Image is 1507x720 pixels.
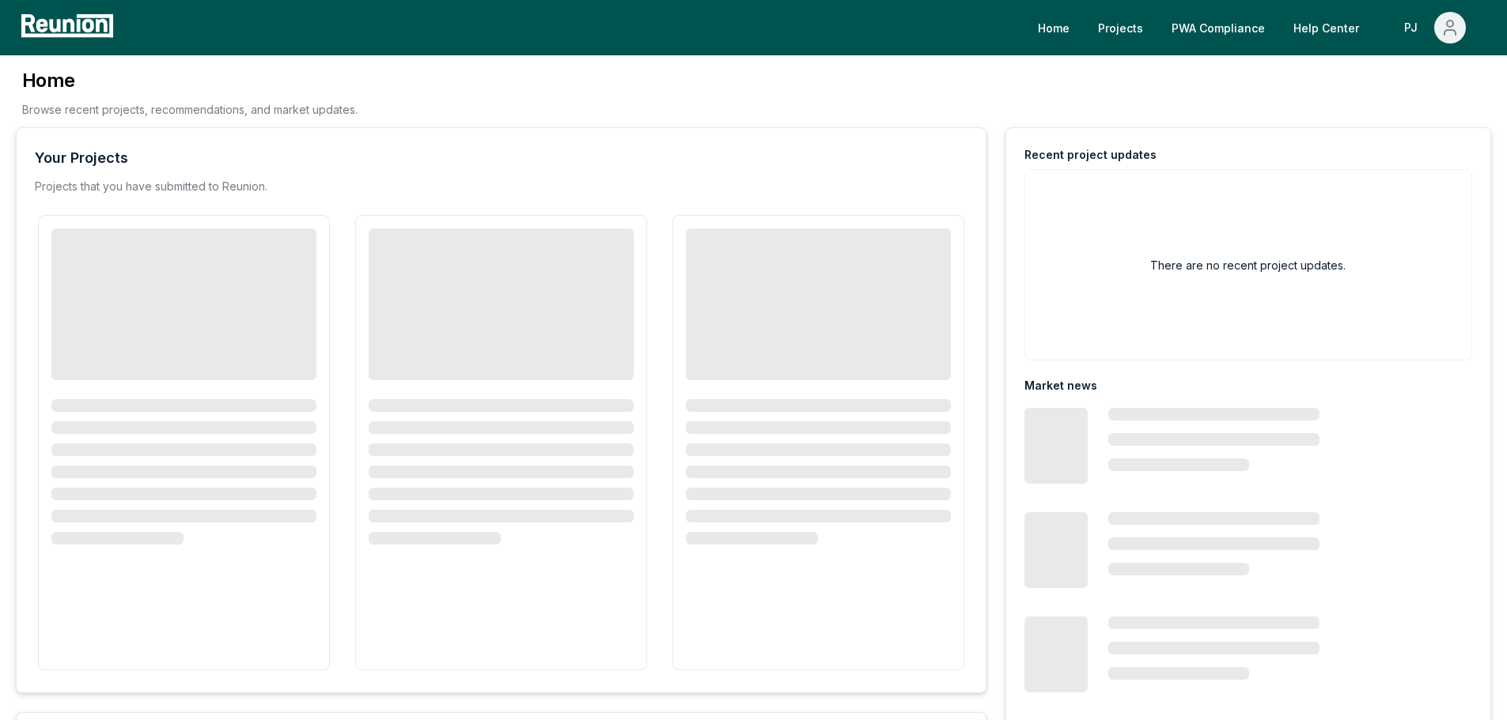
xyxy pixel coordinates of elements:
div: Market news [1024,378,1097,394]
p: Projects that you have submitted to Reunion. [35,179,267,194]
h2: There are no recent project updates. [1150,257,1346,273]
a: PWA Compliance [1159,12,1278,43]
a: Help Center [1281,12,1372,43]
a: Projects [1085,12,1156,43]
div: Your Projects [35,147,128,169]
div: PJ [1400,12,1428,43]
nav: Main [1025,12,1491,43]
p: Browse recent projects, recommendations, and market updates. [22,101,358,118]
h3: Home [22,68,358,93]
div: Recent project updates [1024,147,1157,163]
a: Home [1025,12,1082,43]
button: PJ [1388,12,1479,43]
